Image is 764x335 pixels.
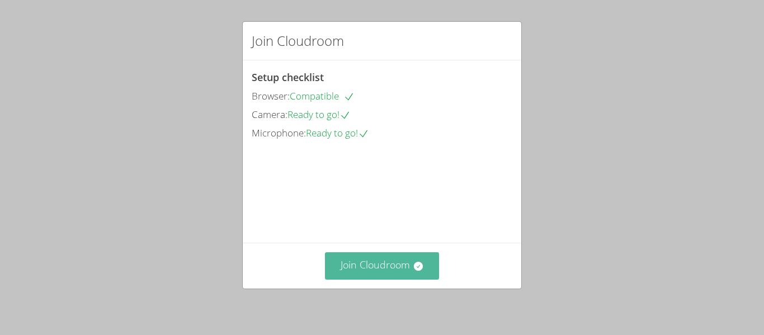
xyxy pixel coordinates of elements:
span: Ready to go! [306,126,369,139]
span: Ready to go! [287,108,351,121]
span: Setup checklist [252,70,324,84]
span: Compatible [290,89,355,102]
h2: Join Cloudroom [252,31,344,51]
span: Camera: [252,108,287,121]
span: Microphone: [252,126,306,139]
button: Join Cloudroom [325,252,440,280]
span: Browser: [252,89,290,102]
